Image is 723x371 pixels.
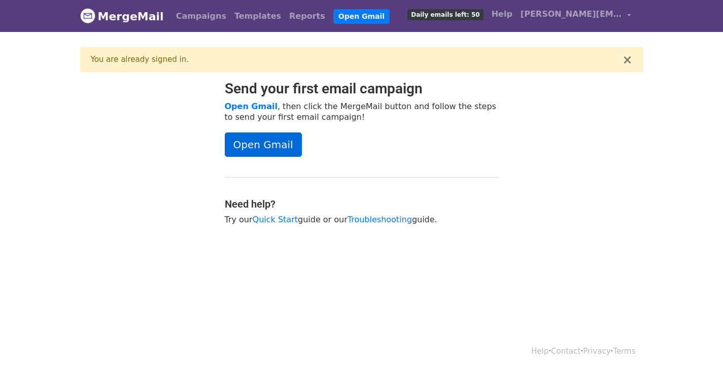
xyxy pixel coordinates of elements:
[225,102,278,111] a: Open Gmail
[622,54,632,66] button: ×
[551,347,580,356] a: Contact
[488,4,517,24] a: Help
[407,9,483,20] span: Daily emails left: 50
[225,80,499,97] h2: Send your first email campaign
[253,215,298,224] a: Quick Start
[521,8,622,20] span: [PERSON_NAME][EMAIL_ADDRESS][DOMAIN_NAME]
[225,132,302,157] a: Open Gmail
[613,347,635,356] a: Terms
[230,6,285,26] a: Templates
[225,101,499,122] p: , then click the MergeMail button and follow the steps to send your first email campaign!
[225,214,499,225] p: Try our guide or our guide.
[672,322,723,371] iframe: Chat Widget
[285,6,329,26] a: Reports
[172,6,230,26] a: Campaigns
[333,9,390,24] a: Open Gmail
[225,198,499,210] h4: Need help?
[80,8,95,23] img: MergeMail logo
[531,347,548,356] a: Help
[403,4,487,24] a: Daily emails left: 50
[91,54,623,65] div: You are already signed in.
[517,4,635,28] a: [PERSON_NAME][EMAIL_ADDRESS][DOMAIN_NAME]
[80,6,164,27] a: MergeMail
[583,347,610,356] a: Privacy
[348,215,412,224] a: Troubleshooting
